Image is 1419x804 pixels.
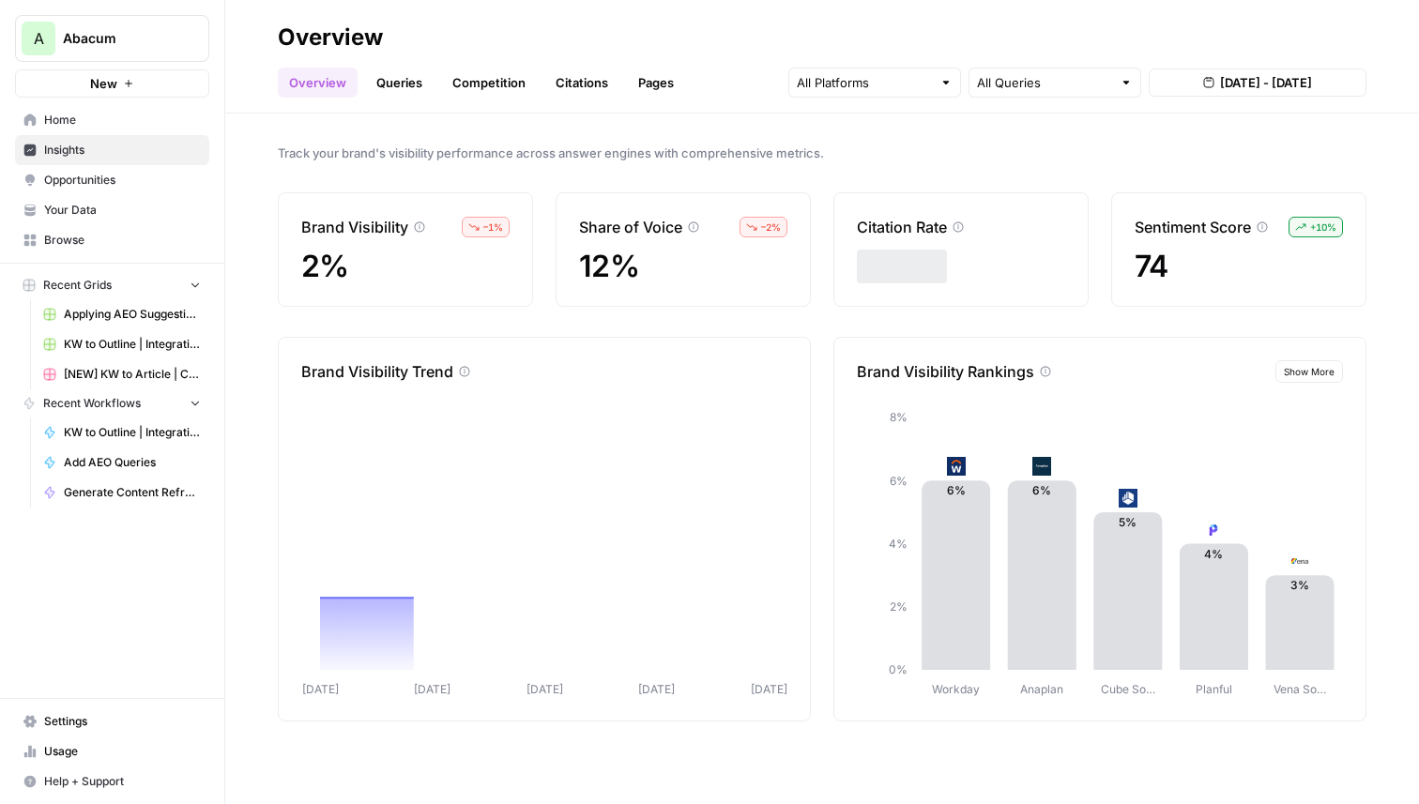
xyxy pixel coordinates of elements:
span: Add AEO Queries [64,454,201,471]
span: 2% [301,248,349,284]
a: Home [15,105,209,135]
button: Workspace: Abacum [15,15,209,62]
span: – 2 % [761,220,781,235]
p: Share of Voice [579,216,682,238]
span: – 1 % [483,220,503,235]
a: Insights [15,135,209,165]
tspan: [DATE] [302,682,339,696]
span: Home [44,112,201,129]
tspan: Vena So… [1274,682,1326,696]
input: All Platforms [797,73,932,92]
img: 5c1vvc5slkkcrghzqv8odreykg6a [1119,489,1137,508]
img: jzoxgx4vsp0oigc9x6a9eruy45gz [947,457,966,476]
a: Opportunities [15,165,209,195]
a: KW to Outline | Integration Pages [35,417,209,448]
tspan: Anaplan [1020,682,1063,696]
a: Queries [365,68,434,98]
text: 3% [1290,578,1309,592]
span: Recent Workflows [43,395,141,412]
a: Add AEO Queries [35,448,209,478]
img: 2br2unh0zov217qnzgjpoog1wm0p [1290,552,1309,570]
tspan: 0% [889,662,908,676]
span: [NEW] KW to Article | Cohort Grid [64,366,201,383]
span: New [90,74,117,93]
text: 6% [947,483,966,497]
tspan: [DATE] [526,682,563,696]
span: Help + Support [44,773,201,790]
button: [DATE] - [DATE] [1149,68,1366,97]
img: 9ardner9qrd15gzuoui41lelvr0l [1204,521,1223,539]
button: Recent Workflows [15,389,209,417]
a: Settings [15,706,209,736]
a: Usage [15,736,209,766]
text: 5% [1119,515,1137,529]
span: KW to Outline | Integration Pages Grid [64,336,201,353]
a: Overview [278,68,358,98]
span: KW to Outline | Integration Pages [64,424,201,441]
a: Competition [441,68,537,98]
tspan: Workday [932,682,980,696]
tspan: [DATE] [414,682,450,696]
span: Insights [44,142,201,159]
span: Usage [44,743,201,760]
span: + 10 % [1310,220,1336,235]
tspan: 4% [889,537,908,551]
button: Show More [1275,360,1343,383]
span: Applying AEO Suggestions [64,306,201,323]
button: New [15,69,209,98]
span: Show More [1284,364,1335,379]
text: 6% [1032,483,1051,497]
span: Settings [44,713,201,730]
input: All Queries [977,73,1112,92]
p: Sentiment Score [1135,216,1251,238]
tspan: [DATE] [751,682,787,696]
button: Recent Grids [15,271,209,299]
tspan: 6% [890,474,908,488]
span: Recent Grids [43,277,112,294]
button: Help + Support [15,766,209,796]
a: Applying AEO Suggestions [35,299,209,329]
a: [NEW] KW to Article | Cohort Grid [35,359,209,389]
span: [DATE] - [DATE] [1220,73,1312,92]
tspan: 2% [890,599,908,614]
tspan: Planful [1196,682,1232,696]
span: Browse [44,232,201,249]
tspan: [DATE] [638,682,675,696]
span: Track your brand's visibility performance across answer engines with comprehensive metrics. [278,144,1366,162]
a: Your Data [15,195,209,225]
a: Citations [544,68,619,98]
a: Generate Content Refresh Updates Brief [35,478,209,508]
span: Generate Content Refresh Updates Brief [64,484,201,501]
span: 12% [579,248,639,284]
img: i3l0twinuru4r0ir99tvr9iljmmv [1032,457,1051,476]
span: Your Data [44,202,201,219]
p: Citation Rate [857,216,947,238]
a: Pages [627,68,685,98]
div: Overview [278,23,383,53]
tspan: 8% [890,410,908,424]
span: Abacum [63,29,176,48]
tspan: Cube So… [1101,682,1155,696]
p: Brand Visibility Rankings [857,360,1034,383]
span: Opportunities [44,172,201,189]
p: Brand Visibility [301,216,408,238]
text: 4% [1204,547,1223,561]
a: KW to Outline | Integration Pages Grid [35,329,209,359]
span: 74 [1135,248,1168,284]
span: A [34,27,44,50]
p: Brand Visibility Trend [301,360,453,383]
a: Browse [15,225,209,255]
